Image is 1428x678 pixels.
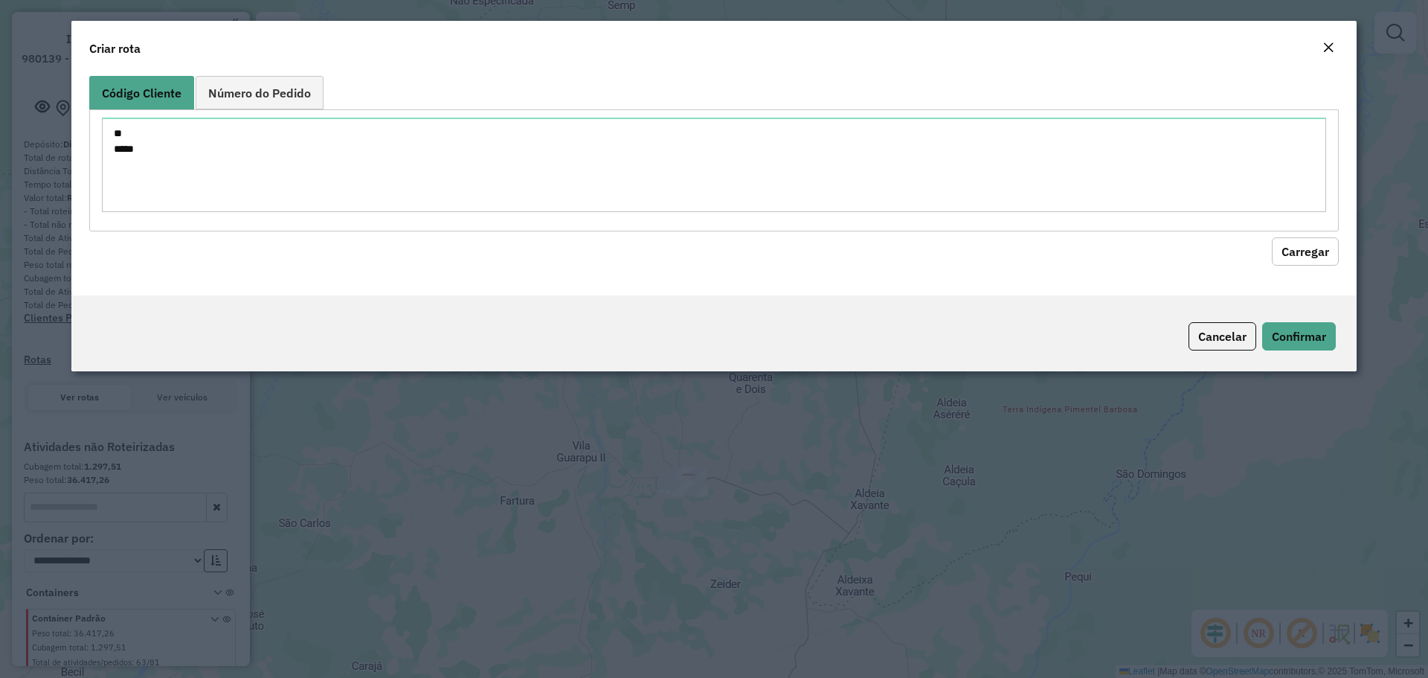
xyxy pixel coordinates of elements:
[89,39,141,57] h4: Criar rota
[1262,322,1336,351] button: Confirmar
[102,87,181,99] span: Código Cliente
[1272,237,1339,266] button: Carregar
[208,87,311,99] span: Número do Pedido
[1322,42,1334,54] em: Fechar
[1318,39,1339,58] button: Close
[1189,322,1256,351] button: Cancelar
